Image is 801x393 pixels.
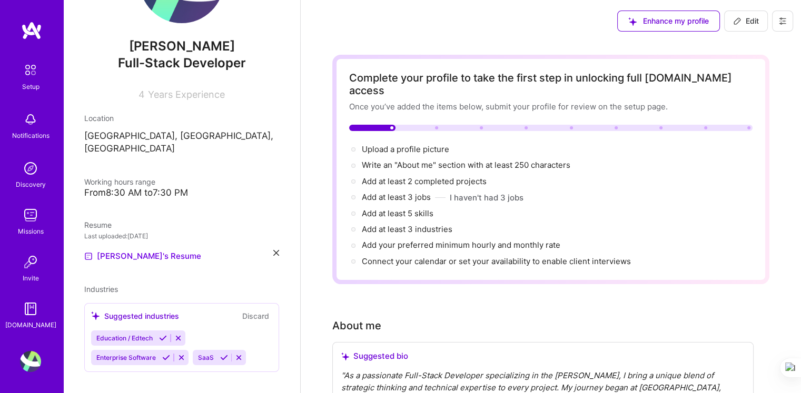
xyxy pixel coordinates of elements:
[91,310,179,321] div: Suggested industries
[362,192,431,202] span: Add at least 3 jobs
[84,250,201,263] a: [PERSON_NAME]'s Resume
[96,334,153,342] span: Education / Edtech
[20,158,41,179] img: discovery
[84,130,279,155] p: [GEOGRAPHIC_DATA], [GEOGRAPHIC_DATA], [GEOGRAPHIC_DATA]
[12,130,50,141] div: Notifications
[16,179,46,190] div: Discovery
[220,354,228,361] i: Accept
[332,318,381,334] div: About me
[96,354,156,361] span: Enterprise Software
[341,352,349,360] i: icon SuggestedTeams
[84,177,155,186] span: Working hours range
[118,55,246,70] span: Full-Stack Developer
[362,224,452,234] span: Add at least 3 industries
[84,230,279,241] div: Last uploaded: [DATE]
[84,220,112,229] span: Resume
[21,21,42,40] img: logo
[349,72,753,97] div: Complete your profile to take the first step in unlocking full [DOMAIN_NAME] access
[450,192,523,203] button: I haven't had 3 jobs
[84,187,279,198] div: From 8:30 AM to 7:30 PM
[22,81,39,92] div: Setup
[362,160,572,170] span: Write an "About me" section with at least 250 characters
[733,16,759,26] span: Edit
[84,285,118,294] span: Industries
[20,351,41,372] img: User Avatar
[162,354,170,361] i: Accept
[362,256,631,266] span: Connect your calendar or set your availability to enable client interviews
[174,334,182,342] i: Reject
[84,113,279,124] div: Location
[20,251,41,273] img: Invite
[148,89,225,100] span: Years Experience
[362,208,433,218] span: Add at least 5 skills
[84,252,93,260] img: Resume
[239,310,272,322] button: Discard
[84,38,279,54] span: [PERSON_NAME]
[5,319,56,330] div: [DOMAIN_NAME]
[362,176,487,186] span: Add at least 2 completed projects
[235,354,243,361] i: Reject
[20,298,41,319] img: guide book
[17,351,44,372] a: User Avatar
[23,273,39,284] div: Invite
[139,89,145,100] span: 4
[91,311,100,320] i: icon SuggestedTeams
[177,354,185,361] i: Reject
[273,250,279,256] i: icon Close
[362,144,449,154] span: Upload a profile picture
[159,334,167,342] i: Accept
[20,109,41,130] img: bell
[341,351,745,361] div: Suggested bio
[19,59,42,81] img: setup
[349,101,753,112] div: Once you’ve added the items below, submit your profile for review on the setup page.
[20,205,41,226] img: teamwork
[724,11,768,32] button: Edit
[18,226,44,237] div: Missions
[362,240,560,250] span: Add your preferred minimum hourly and monthly rate
[198,354,214,361] span: SaaS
